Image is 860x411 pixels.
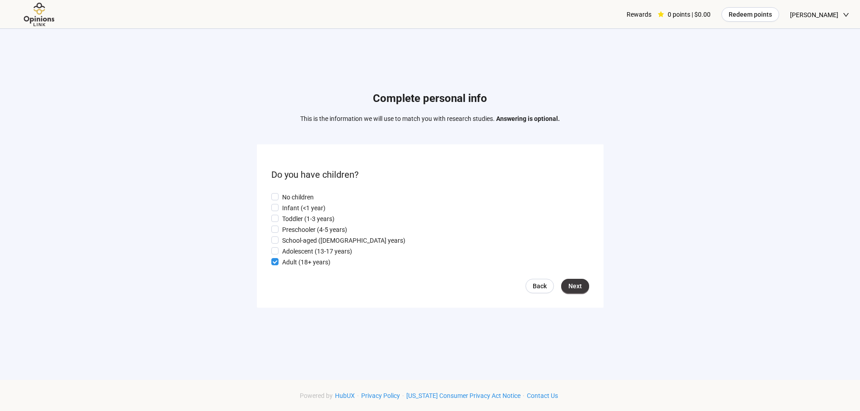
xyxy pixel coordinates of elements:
[359,392,402,399] a: Privacy Policy
[729,9,772,19] span: Redeem points
[525,392,560,399] a: Contact Us
[843,12,849,18] span: down
[300,391,560,401] div: · · ·
[282,192,314,202] p: No children
[790,0,838,29] span: [PERSON_NAME]
[300,114,560,124] p: This is the information we will use to match you with research studies.
[658,11,664,18] span: star
[721,7,779,22] button: Redeem points
[300,90,560,107] h1: Complete personal info
[282,246,352,256] p: Adolescent (13-17 years)
[271,168,589,182] p: Do you have children?
[300,392,333,399] span: Powered by
[496,115,560,122] strong: Answering is optional.
[282,225,347,235] p: Preschooler (4-5 years)
[333,392,357,399] a: HubUX
[282,236,405,245] p: School-aged ([DEMOGRAPHIC_DATA] years)
[561,279,589,293] button: Next
[282,203,325,213] p: Infant (<1 year)
[282,214,335,224] p: Toddler (1-3 years)
[282,257,330,267] p: Adult (18+ years)
[404,392,523,399] a: [US_STATE] Consumer Privacy Act Notice
[525,279,554,293] a: Back
[568,281,582,291] span: Next
[533,281,547,291] span: Back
